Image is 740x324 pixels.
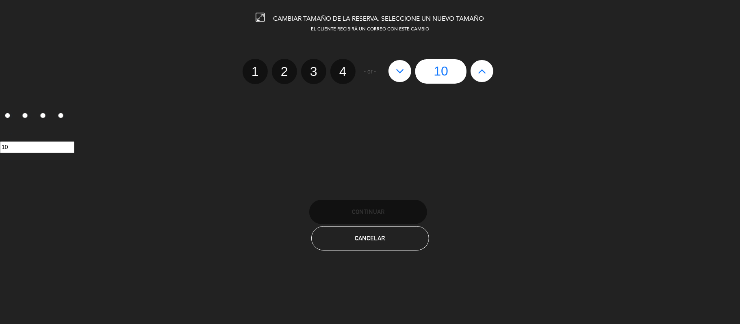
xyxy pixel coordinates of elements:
[22,113,28,118] input: 2
[243,59,268,84] label: 1
[5,113,10,118] input: 1
[364,67,376,76] span: - or -
[58,113,63,118] input: 4
[311,226,429,251] button: Cancelar
[352,208,384,215] span: Continuar
[36,110,54,123] label: 3
[273,16,484,22] span: CAMBIAR TAMAÑO DE LA RESERVA. SELECCIONE UN NUEVO TAMAÑO
[311,27,429,32] span: EL CLIENTE RECIBIRÁ UN CORREO CON ESTE CAMBIO
[301,59,326,84] label: 3
[272,59,297,84] label: 2
[330,59,356,84] label: 4
[309,200,427,224] button: Continuar
[53,110,71,123] label: 4
[355,235,385,242] span: Cancelar
[18,110,36,123] label: 2
[40,113,46,118] input: 3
